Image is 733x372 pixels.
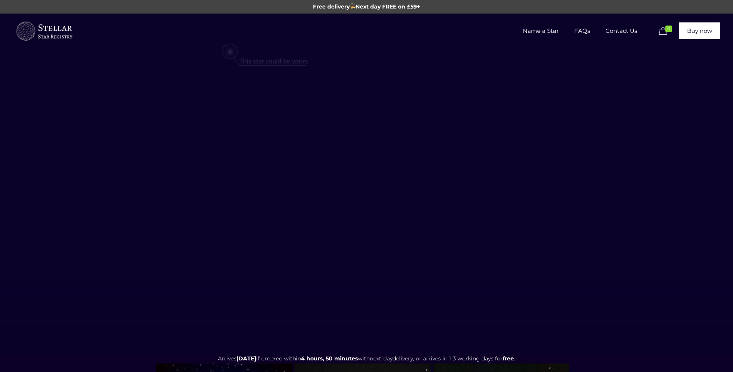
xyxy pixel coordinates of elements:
[15,20,73,43] img: buyastar-logo-transparent
[515,19,566,43] span: Name a Star
[350,3,355,9] img: 💫
[212,40,318,71] img: star-could-be-yours.png
[515,14,566,48] a: Name a Star
[236,355,256,362] span: [DATE]
[370,355,393,362] span: next-day
[301,355,358,362] span: 4 hours, 50 minutes
[598,19,645,43] span: Contact Us
[566,14,598,48] a: FAQs
[598,14,645,48] a: Contact Us
[218,355,515,362] span: Arrives if ordered within with delivery, or arrives in 1-3 working days for .
[15,14,73,48] a: Buy a Star
[665,26,672,32] span: 0
[503,355,514,362] b: free
[313,3,420,10] span: Free delivery Next day FREE on £59+
[657,27,675,36] a: 0
[566,19,598,43] span: FAQs
[679,22,720,39] a: Buy now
